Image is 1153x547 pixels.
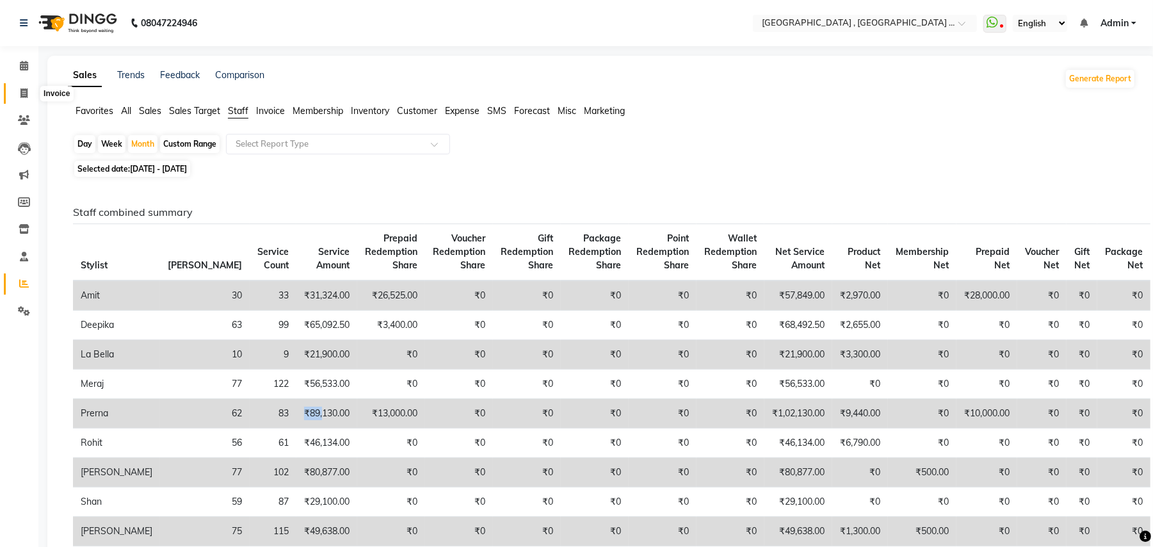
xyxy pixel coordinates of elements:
td: ₹0 [956,370,1017,399]
div: Custom Range [160,135,220,153]
td: ₹0 [425,458,493,487]
span: Voucher Net [1025,246,1059,271]
td: ₹0 [493,399,561,429]
td: ₹0 [425,281,493,311]
td: ₹56,533.00 [764,370,832,399]
td: 61 [250,429,296,458]
span: Voucher Redemption Share [433,233,485,271]
td: ₹46,134.00 [296,429,357,458]
td: ₹0 [1067,487,1097,517]
td: ₹0 [888,399,956,429]
td: ₹0 [629,517,697,546]
span: Misc [558,105,576,117]
td: 75 [160,517,250,546]
td: ₹0 [956,458,1017,487]
td: ₹0 [832,370,888,399]
img: logo [33,5,120,41]
td: ₹0 [1097,340,1150,370]
td: ₹0 [493,370,561,399]
td: ₹0 [561,458,629,487]
span: Prepaid Net [976,246,1010,271]
td: ₹0 [956,311,1017,340]
div: Month [128,135,157,153]
span: Gift Net [1074,246,1090,271]
td: ₹80,877.00 [764,458,832,487]
td: ₹0 [493,281,561,311]
td: ₹0 [425,517,493,546]
td: ₹0 [629,487,697,517]
span: Customer [397,105,437,117]
td: 33 [250,281,296,311]
td: ₹0 [561,281,629,311]
span: Selected date: [74,161,190,177]
td: ₹0 [1067,429,1097,458]
td: ₹0 [357,370,425,399]
span: Inventory [351,105,389,117]
td: 9 [250,340,296,370]
td: 62 [160,399,250,429]
td: 63 [160,311,250,340]
div: Day [74,135,95,153]
a: Comparison [215,69,264,81]
td: 102 [250,458,296,487]
td: ₹46,134.00 [764,429,832,458]
span: Package Redemption Share [568,233,621,271]
td: ₹49,638.00 [296,517,357,546]
span: Invoice [256,105,285,117]
td: ₹0 [493,429,561,458]
span: Service Count [257,246,289,271]
td: Amit [73,281,160,311]
td: ₹21,900.00 [296,340,357,370]
span: Package Net [1105,246,1143,271]
td: 56 [160,429,250,458]
button: Generate Report [1066,70,1134,88]
span: Product Net [848,246,880,271]
td: ₹0 [561,429,629,458]
td: Prerna [73,399,160,429]
td: ₹0 [629,340,697,370]
td: ₹80,877.00 [296,458,357,487]
td: 83 [250,399,296,429]
b: 08047224946 [141,5,197,41]
td: ₹0 [888,370,956,399]
td: ₹0 [1067,458,1097,487]
td: ₹3,300.00 [832,340,888,370]
td: ₹0 [1067,340,1097,370]
span: Wallet Redemption Share [704,233,757,271]
td: ₹0 [1097,370,1150,399]
td: ₹0 [493,340,561,370]
td: ₹1,02,130.00 [764,399,832,429]
td: ₹28,000.00 [956,281,1017,311]
td: ₹0 [1017,399,1067,429]
td: ₹0 [1097,281,1150,311]
td: ₹0 [697,429,764,458]
td: 77 [160,458,250,487]
td: ₹9,440.00 [832,399,888,429]
td: ₹10,000.00 [956,399,1017,429]
span: Gift Redemption Share [501,233,553,271]
div: Week [98,135,125,153]
td: ₹0 [888,487,956,517]
td: ₹0 [697,517,764,546]
td: ₹0 [629,429,697,458]
td: ₹0 [629,370,697,399]
td: ₹0 [697,370,764,399]
td: ₹56,533.00 [296,370,357,399]
td: ₹0 [493,517,561,546]
td: ₹0 [561,311,629,340]
span: Membership [293,105,343,117]
td: ₹0 [425,399,493,429]
td: 10 [160,340,250,370]
a: Sales [68,64,102,87]
td: ₹0 [561,399,629,429]
td: ₹0 [1017,370,1067,399]
span: Net Service Amount [775,246,825,271]
a: Trends [117,69,145,81]
td: ₹31,324.00 [296,281,357,311]
span: All [121,105,131,117]
td: 77 [160,370,250,399]
td: ₹0 [1067,311,1097,340]
td: ₹0 [1017,517,1067,546]
td: Deepika [73,311,160,340]
div: Invoice [40,86,73,102]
